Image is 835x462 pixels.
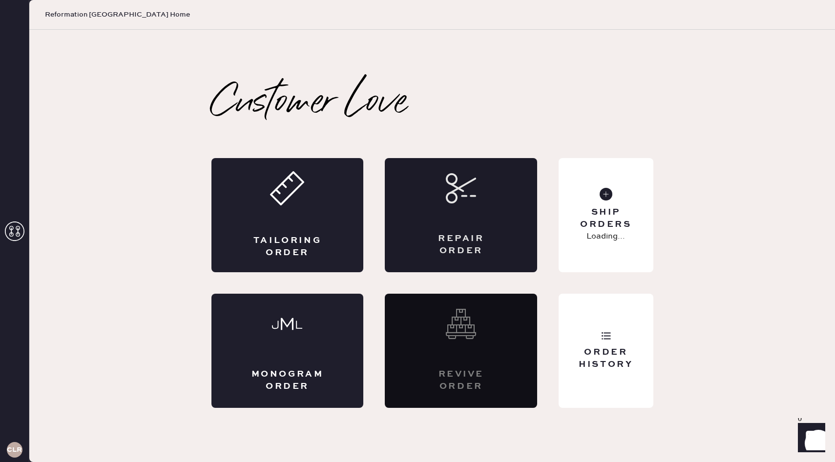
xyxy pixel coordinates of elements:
p: Loading... [586,231,625,242]
iframe: Front Chat [789,418,831,460]
h3: CLR [7,446,22,453]
div: Ship Orders [566,206,645,231]
div: Order History [566,346,645,371]
div: Repair Order [424,233,498,257]
div: Tailoring Order [250,235,325,259]
h2: Customer Love [211,84,407,123]
div: Interested? Contact us at care@hemster.co [385,294,537,408]
span: Reformation [GEOGRAPHIC_DATA] Home [45,10,190,20]
div: Revive order [424,368,498,393]
div: Monogram Order [250,368,325,393]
